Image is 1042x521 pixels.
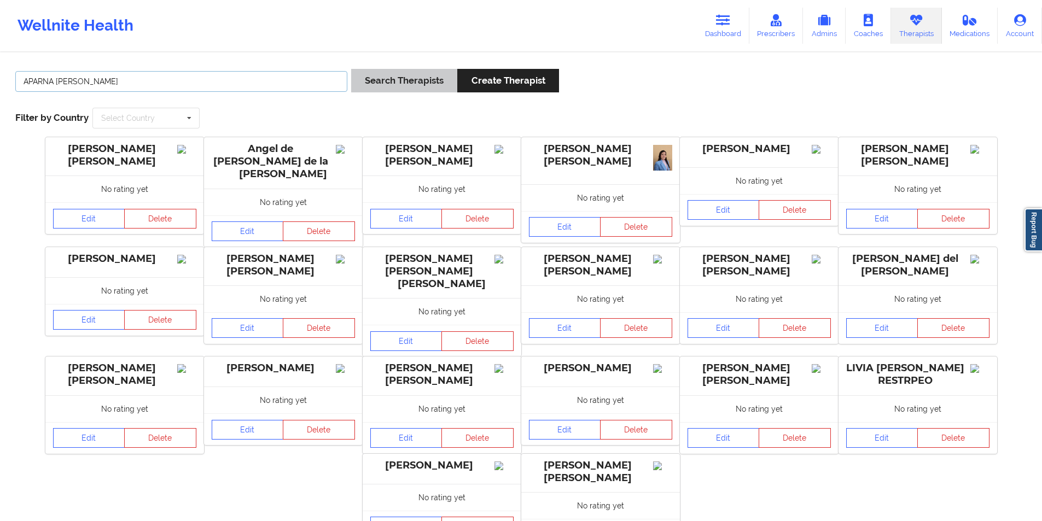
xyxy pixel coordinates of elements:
div: No rating yet [45,175,204,202]
a: Edit [529,217,601,237]
button: Delete [600,217,672,237]
div: No rating yet [45,395,204,422]
div: No rating yet [204,189,363,215]
div: No rating yet [204,285,363,312]
button: Delete [441,428,514,448]
div: No rating yet [680,285,839,312]
div: No rating yet [45,277,204,304]
a: Edit [846,209,918,229]
img: Image%2Fplaceholer-image.png [494,145,514,154]
a: Medications [942,8,998,44]
div: [PERSON_NAME] [PERSON_NAME] [212,253,355,278]
div: [PERSON_NAME] [PERSON_NAME] [370,143,514,168]
a: Edit [370,209,443,229]
div: [PERSON_NAME] [370,459,514,472]
img: Image%2Fplaceholer-image.png [494,255,514,264]
img: Image%2Fplaceholer-image.png [336,145,355,154]
a: Edit [688,318,760,338]
div: [PERSON_NAME] [PERSON_NAME] [370,362,514,387]
button: Delete [441,209,514,229]
a: Admins [803,8,846,44]
div: [PERSON_NAME] [688,143,831,155]
div: [PERSON_NAME] [212,362,355,374]
div: No rating yet [839,395,997,422]
button: Delete [759,318,831,338]
div: Angel de [PERSON_NAME] de la [PERSON_NAME] [212,143,355,180]
a: Edit [212,221,284,241]
div: No rating yet [521,387,680,413]
div: No rating yet [839,175,997,202]
div: [PERSON_NAME] [PERSON_NAME] [688,253,831,278]
img: Image%2Fplaceholer-image.png [653,255,672,264]
div: [PERSON_NAME] [PERSON_NAME] [529,459,672,484]
div: [PERSON_NAME] [PERSON_NAME] [53,362,196,387]
a: Edit [846,428,918,448]
a: Dashboard [697,8,749,44]
img: Image%2Fplaceholer-image.png [970,255,989,264]
img: Image%2Fplaceholer-image.png [653,364,672,373]
button: Delete [124,428,196,448]
div: No rating yet [521,184,680,211]
div: No rating yet [521,492,680,519]
div: [PERSON_NAME] [PERSON_NAME] [53,143,196,168]
div: No rating yet [680,167,839,194]
img: Image%2Fplaceholer-image.png [812,145,831,154]
div: No rating yet [204,387,363,413]
div: [PERSON_NAME] [PERSON_NAME] [688,362,831,387]
img: Image%2Fplaceholer-image.png [494,364,514,373]
a: Edit [370,428,443,448]
button: Delete [124,209,196,229]
img: Image%2Fplaceholer-image.png [970,364,989,373]
div: [PERSON_NAME] [529,362,672,374]
button: Delete [917,209,989,229]
a: Therapists [891,8,942,44]
button: Delete [600,318,672,338]
div: LIVIA [PERSON_NAME] RESTRPEO [846,362,989,387]
img: Image%2Fplaceholer-image.png [494,461,514,470]
a: Edit [846,318,918,338]
img: Image%2Fplaceholer-image.png [970,145,989,154]
a: Edit [529,420,601,440]
div: Select Country [101,114,155,122]
a: Edit [212,420,284,440]
img: Image%2Fplaceholer-image.png [812,255,831,264]
a: Edit [688,200,760,220]
div: No rating yet [521,285,680,312]
span: Filter by Country [15,112,89,123]
a: Edit [53,209,125,229]
button: Delete [917,428,989,448]
button: Delete [759,428,831,448]
div: No rating yet [363,175,521,202]
button: Delete [124,310,196,330]
a: Coaches [846,8,891,44]
img: Image%2Fplaceholer-image.png [177,364,196,373]
img: Image%2Fplaceholer-image.png [336,364,355,373]
input: Search Keywords [15,71,347,92]
a: Edit [53,310,125,330]
a: Edit [688,428,760,448]
a: Report Bug [1024,208,1042,251]
div: No rating yet [839,285,997,312]
a: Prescribers [749,8,804,44]
div: [PERSON_NAME] [53,253,196,265]
button: Delete [283,221,355,241]
img: b0453a15-f6bf-4c46-92a4-7ebe48b1d6a6_c0dc5227-202d-4438-a64a-e9ede15de513WhatsApp_Image_2025-08-1... [653,145,672,171]
button: Delete [283,420,355,440]
a: Edit [212,318,284,338]
a: Account [998,8,1042,44]
button: Delete [917,318,989,338]
a: Edit [370,331,443,351]
div: [PERSON_NAME] del [PERSON_NAME] [846,253,989,278]
div: [PERSON_NAME] [PERSON_NAME] [PERSON_NAME] [370,253,514,290]
a: Edit [53,428,125,448]
div: [PERSON_NAME] [PERSON_NAME] [846,143,989,168]
img: Image%2Fplaceholer-image.png [177,255,196,264]
button: Delete [600,420,672,440]
img: Image%2Fplaceholer-image.png [653,461,672,470]
div: [PERSON_NAME] [PERSON_NAME] [529,143,672,168]
img: Image%2Fplaceholer-image.png [336,255,355,264]
button: Delete [283,318,355,338]
button: Search Therapists [351,69,457,92]
img: Image%2Fplaceholer-image.png [812,364,831,373]
div: No rating yet [363,484,521,511]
